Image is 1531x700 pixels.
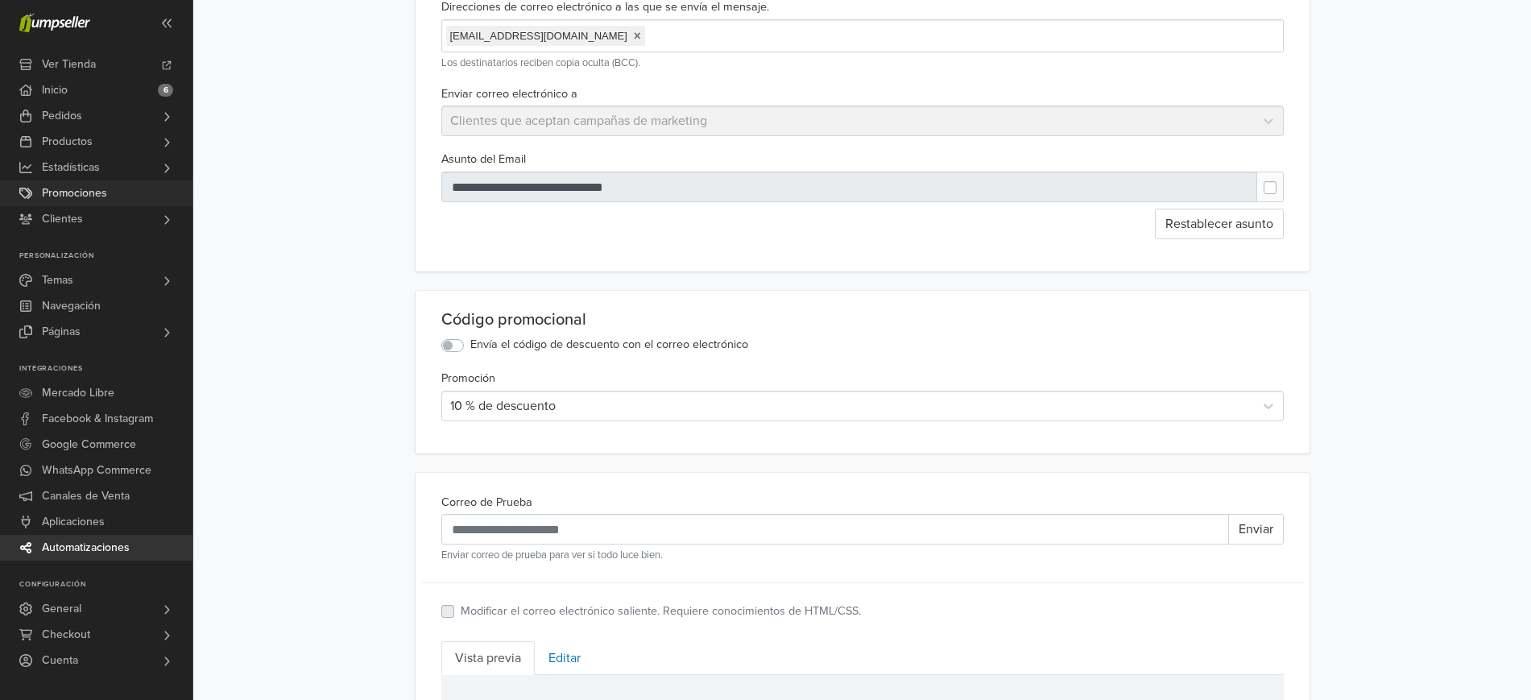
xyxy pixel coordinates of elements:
span: Inicio [42,77,68,103]
span: Temas [42,267,73,293]
div: Código promocional [441,310,1284,329]
span: Cuenta [42,648,78,673]
button: Restablecer asunto [1155,209,1284,239]
p: en nuestra tienda. [416,557,506,570]
span: WhatsApp Commerce [42,458,151,483]
span: Facebook & Instagram [42,406,153,432]
button: Enviar [1228,514,1284,545]
a: Vista previa [441,641,535,675]
a: Explora nuestra colección [306,278,536,315]
strong: Ofertas exclusivas: [196,222,299,234]
p: ¿ ? [196,245,647,262]
span: General [42,596,81,622]
span: Canales de Venta [42,483,130,509]
strong: 10%DESCUENTO [414,396,507,409]
strong: Oferta Exclusiva: [374,354,466,367]
p: ¡Hola ! [196,119,647,136]
p: Configuración [19,580,192,590]
span: Aplicaciones [42,509,105,535]
span: Automatizaciones [42,535,130,561]
p: Personalización [19,251,192,261]
span: Clientes [42,206,83,232]
label: Enviar correo electrónico a [441,85,577,103]
span: Promociones [42,180,107,206]
span: Páginas [42,319,81,345]
span: Productos [42,129,93,155]
a: Editar [535,641,594,675]
span: Estadísticas [42,155,100,180]
span: Navegación [42,293,101,319]
p: Saludos cordiales, [196,480,647,497]
label: Correo de Prueba [441,494,532,512]
label: Promoción [441,370,495,387]
p: Si deseas darte de baja de estos correos electrónicos, actualiza tus preferencias en el [206,540,636,553]
p: ¡Bienvenido a EMUCAN UNIFORMES! Estamos encantados de tenerte como parte de nuestra comunidad. [196,144,647,178]
span: Checkout [42,622,90,648]
a: perfil de cliente [337,557,412,570]
small: Los destinatarios reciben copia oculta (BCC). [441,56,1284,71]
img: Recurso_9.png [341,48,502,87]
strong: EMUCAN UNIFORMES [361,499,481,512]
p: ¿Necesita ayuda? Estamos aquí para ayudarle en cada paso del proceso. [196,463,647,480]
small: Enviar correo de prueba para ver si todo luce bien. [441,548,1284,563]
span: Pedidos [42,103,82,129]
p: Integraciones [19,364,192,374]
p: . [196,352,647,369]
span: Mercado Libre [42,380,114,406]
label: Modificar el correo electrónico saliente. Requiere conocimientos de HTML/CSS. [461,603,861,620]
label: Asunto del Email [441,151,526,168]
span: 6 [158,84,173,97]
strong: Productos destacados: [196,188,321,201]
p: Descubre nuestros artículos más populares, los favoritos de nuestros clientes. Disfruta de descue... [196,186,647,237]
span: [EMAIL_ADDRESS][DOMAIN_NAME] [446,26,645,47]
strong: Qué sigue [203,246,258,259]
img: jumpseller-logo-footer-grey.png [365,572,478,624]
span: Ver Tienda [42,52,96,77]
input: Recipient's username [441,514,1229,545]
span: Google Commerce [42,432,136,458]
label: Envía el código de descuento con el correo electrónico [470,336,748,354]
p: Usa este cupón: . [205,395,637,412]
